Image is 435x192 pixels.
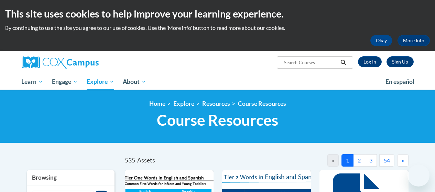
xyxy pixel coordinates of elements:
[157,111,278,129] span: Course Resources
[370,35,392,46] button: Okay
[17,74,48,90] a: Learn
[407,165,429,187] iframe: Button to launch messaging window
[52,78,78,86] span: Engage
[125,157,135,164] span: 535
[267,154,409,167] nav: Pagination Navigation
[283,58,338,67] input: Search Courses
[358,56,382,67] a: Log In
[47,74,82,90] a: Engage
[385,78,414,85] span: En español
[173,100,194,107] a: Explore
[149,100,165,107] a: Home
[338,58,348,67] button: Search
[82,74,119,90] a: Explore
[202,100,230,107] a: Resources
[341,154,354,167] button: 1
[21,78,43,86] span: Learn
[381,75,419,89] a: En español
[17,74,419,90] div: Main menu
[22,56,99,69] img: Cox Campus
[22,56,145,69] a: Cox Campus
[5,7,430,21] h2: This site uses cookies to help improve your learning experience.
[118,74,151,90] a: About
[238,100,286,107] a: Course Resources
[5,24,430,32] p: By continuing to use the site you agree to our use of cookies. Use the ‘More info’ button to read...
[137,157,155,164] span: Assets
[398,35,430,46] a: More Info
[123,78,146,86] span: About
[87,78,114,86] span: Explore
[387,56,414,67] a: Register
[32,173,109,182] h3: Browsing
